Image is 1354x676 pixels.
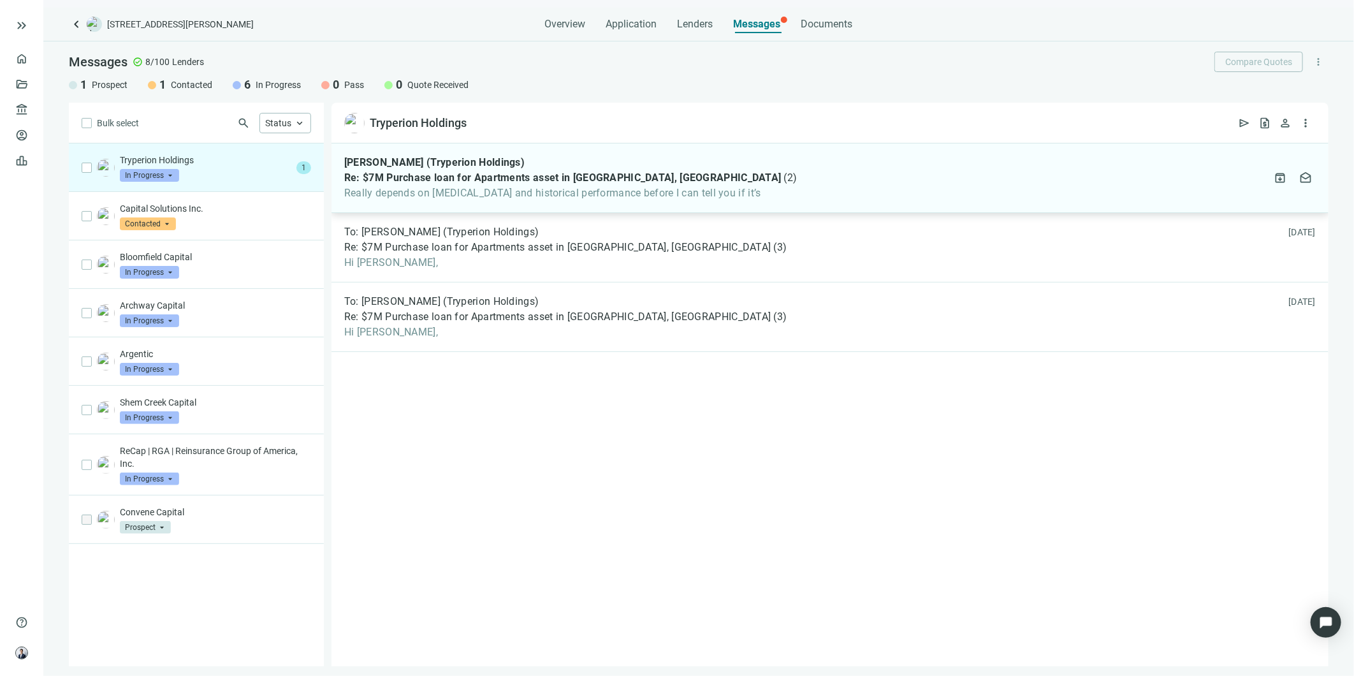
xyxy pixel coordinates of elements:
[244,77,251,92] span: 6
[1255,113,1275,133] button: request_quote
[606,18,657,31] span: Application
[133,57,143,67] span: check_circle
[97,353,115,371] img: c7652aa0-7a0e-4b45-9ad1-551f88ce4c3e
[69,54,127,70] span: Messages
[801,18,853,31] span: Documents
[97,207,115,225] img: 415133d3-aa46-4756-b3af-560e70600fb2.png
[1295,168,1316,188] button: drafts
[344,256,787,269] span: Hi [PERSON_NAME],
[237,117,250,129] span: search
[344,326,787,339] span: Hi [PERSON_NAME],
[296,161,311,174] span: 1
[344,311,771,323] span: Re: $7M Purchase loan for Apartments asset in [GEOGRAPHIC_DATA], [GEOGRAPHIC_DATA]
[344,172,782,184] span: Re: $7M Purchase loan for Apartments asset in [GEOGRAPHIC_DATA], [GEOGRAPHIC_DATA]
[120,348,311,360] p: Argentic
[256,78,301,91] span: In Progress
[370,115,467,131] div: Tryperion Holdings
[1238,117,1251,129] span: send
[97,456,115,474] img: 8f46ff4e-3980-47c9-8f89-c6462f6ea58f
[87,17,102,32] img: deal-logo
[97,401,115,419] img: a66782bd-e828-413a-8d75-a3fa46026ad3
[120,396,311,409] p: Shem Creek Capital
[14,18,29,33] button: keyboard_double_arrow_right
[97,256,115,274] img: 551c5464-61c6-45c0-929c-7ab44fa3cd90
[120,299,311,312] p: Archway Capital
[1289,295,1316,308] div: [DATE]
[1234,113,1255,133] button: send
[159,77,166,92] span: 1
[774,311,787,323] span: ( 3 )
[545,18,586,31] span: Overview
[678,18,713,31] span: Lenders
[120,473,179,485] span: In Progress
[92,78,127,91] span: Prospect
[1299,117,1312,129] span: more_vert
[344,295,539,308] span: To: [PERSON_NAME] (Tryperion Holdings)
[120,506,311,518] p: Convene Capital
[1289,226,1316,239] div: [DATE]
[97,511,115,529] img: 31c32400-31ef-4cfb-b5cf-71df2757d258
[1275,113,1295,133] button: person
[120,363,179,376] span: In Progress
[1214,52,1303,72] button: Compare Quotes
[784,172,797,184] span: ( 2 )
[15,616,28,629] span: help
[344,156,525,169] span: [PERSON_NAME] (Tryperion Holdings)
[1295,113,1316,133] button: more_vert
[344,187,797,200] span: Really depends on [MEDICAL_DATA] and historical performance before I can tell you if it’s
[1308,52,1329,72] button: more_vert
[734,18,781,30] span: Messages
[69,17,84,32] a: keyboard_arrow_left
[1279,117,1292,129] span: person
[120,217,176,230] span: Contacted
[120,202,311,215] p: Capital Solutions Inc.
[1270,168,1290,188] button: archive
[333,77,339,92] span: 0
[107,18,254,31] span: [STREET_ADDRESS][PERSON_NAME]
[120,154,291,166] p: Tryperion Holdings
[172,55,204,68] span: Lenders
[16,647,27,659] img: avatar
[1258,117,1271,129] span: request_quote
[344,226,539,239] span: To: [PERSON_NAME] (Tryperion Holdings)
[344,113,365,133] img: ecea4647-36fe-4e82-8aab-6937313b83ac
[120,411,179,424] span: In Progress
[407,78,469,91] span: Quote Received
[265,118,291,128] span: Status
[171,78,212,91] span: Contacted
[120,521,171,534] span: Prospect
[120,266,179,279] span: In Progress
[344,78,364,91] span: Pass
[396,77,402,92] span: 0
[120,251,311,263] p: Bloomfield Capital
[1274,172,1286,184] span: archive
[97,304,115,322] img: 37bf931d-942b-4e44-99fb-0f8919a1c81a
[120,169,179,182] span: In Progress
[344,241,771,254] span: Re: $7M Purchase loan for Apartments asset in [GEOGRAPHIC_DATA], [GEOGRAPHIC_DATA]
[774,241,787,254] span: ( 3 )
[97,159,115,177] img: ecea4647-36fe-4e82-8aab-6937313b83ac
[145,55,170,68] span: 8/100
[1299,172,1312,184] span: drafts
[120,445,311,470] p: ReCap | RGA | Reinsurance Group of America, Inc.
[1311,607,1341,638] div: Open Intercom Messenger
[15,103,24,116] span: account_balance
[97,116,139,130] span: Bulk select
[120,314,179,327] span: In Progress
[1313,56,1324,68] span: more_vert
[80,77,87,92] span: 1
[294,117,305,129] span: keyboard_arrow_up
